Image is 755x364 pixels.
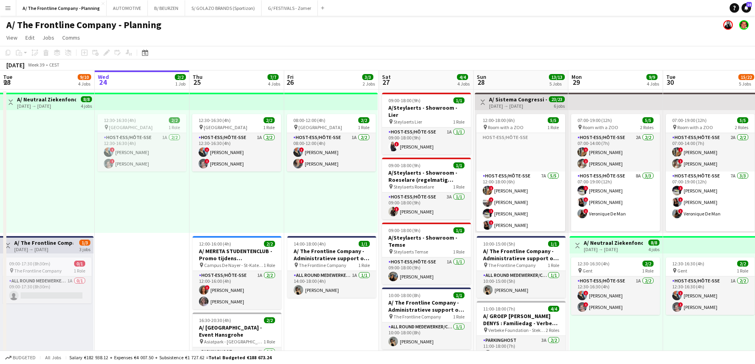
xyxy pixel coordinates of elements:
[110,159,115,164] span: !
[109,124,153,130] span: [GEOGRAPHIC_DATA]
[39,32,57,43] a: Jobs
[6,61,25,69] div: [DATE]
[97,114,186,172] app-job-card: 12:30-16:30 (4h)2/2 [GEOGRAPHIC_DATA]1 RoleHost-ess/Hôte-sse1A2/212:30-16:30 (4h)![PERSON_NAME]![...
[193,271,281,309] app-card-role: Host-ess/Hôte-sse1A2/212:00-16:00 (4h)![PERSON_NAME][PERSON_NAME]
[78,81,91,87] div: 4 Jobs
[74,261,85,267] span: 0/1
[193,248,281,262] h3: A/ MERETA STUDENTENCLUB - Promo tijdens wervingsnamiddag - Campus de [GEOGRAPHIC_DATA]
[488,124,524,130] span: Room with a ZOO
[388,97,421,103] span: 09:00-18:00 (9h)
[208,354,271,360] span: Total Budgeted €188 673.24
[107,0,148,16] button: AUTOMOTIVE
[193,73,203,80] span: Thu
[22,32,38,43] a: Edit
[388,162,421,168] span: 09:00-18:00 (9h)
[572,73,582,80] span: Mon
[583,291,588,295] span: !
[489,220,493,225] span: !
[548,117,559,123] span: 5/5
[394,142,399,147] span: !
[571,172,660,244] app-card-role: Host-ess/Hôte-sse8A3/307:00-19:00 (12h)![PERSON_NAME]![PERSON_NAME]!Veronique De Man
[647,81,659,87] div: 4 Jobs
[571,114,660,231] div: 07:00-19:00 (12h)5/5 Room with a ZOO2 RolesHost-ess/Hôte-sse2A2/207:00-14:00 (7h)![PERSON_NAME]![...
[42,34,54,41] span: Jobs
[358,262,370,268] span: 1 Role
[382,158,471,219] div: 09:00-18:00 (9h)1/1A/Steylaerts - Showroom - Roeselare (regelmatig terugkerende opdracht) Steylae...
[742,3,751,13] a: 16
[9,261,50,267] span: 09:00-17:30 (8h30m)
[104,117,136,123] span: 12:30-16:30 (4h)
[191,78,203,87] span: 25
[287,114,376,172] app-job-card: 08:00-12:00 (4h)2/2 [GEOGRAPHIC_DATA]1 RoleHost-ess/Hôte-sse1A2/208:00-12:00 (4h)![PERSON_NAME]![...
[44,354,63,360] span: All jobs
[577,261,610,267] span: 12:30-16:30 (4h)
[148,0,185,16] button: B/ BEURZEN
[488,327,546,333] span: Verbeke Foundation - Stekene
[264,317,275,323] span: 2/2
[646,74,658,80] span: 9/9
[476,133,565,172] app-card-role-placeholder: Host-ess/Hôte-sse
[548,262,559,268] span: 1 Role
[382,322,471,349] app-card-role: All Round medewerker/collaborateur1/110:00-18:00 (8h)[PERSON_NAME]
[583,147,588,152] span: !
[382,223,471,284] div: 09:00-18:00 (9h)1/1A/Steylaerts - Showroom - Temse Steylaerts Temse1 RoleHost-ess/Hôte-sse1A1/109...
[205,159,209,164] span: !
[483,117,515,123] span: 12:00-18:00 (6h)
[666,114,755,231] app-job-card: 07:00-19:00 (12h)5/5 Room with a ZOO2 RolesHost-ess/Hôte-sse2A2/207:00-14:00 (7h)![PERSON_NAME]![...
[169,117,180,123] span: 2/2
[193,236,281,309] app-job-card: 12:00-16:00 (4h)2/2A/ MERETA STUDENTENCLUB - Promo tijdens wervingsnamiddag - Campus de [GEOGRAPH...
[287,133,376,172] app-card-role: Host-ess/Hôte-sse1A2/208:00-12:00 (4h)![PERSON_NAME]![PERSON_NAME]
[204,262,264,268] span: Campus De Nayer - St-Katelijne Waver
[110,147,115,152] span: !
[204,339,264,345] span: Asiatpark - [GEOGRAPHIC_DATA]
[571,257,660,315] app-job-card: 12:30-16:30 (4h)2/2 Gent1 RoleHost-ess/Hôte-sse1A2/212:30-16:30 (4h)![PERSON_NAME]![PERSON_NAME]
[476,114,565,231] app-job-card: 12:00-18:00 (6h)5/5 Room with a ZOO1 RoleHost-ess/Hôte-sseHost-ess/Hôte-sse7A5/512:00-18:00 (6h)!...
[549,96,565,102] span: 23/23
[382,234,471,248] h3: A/Steylaerts - Showroom - Temse
[648,246,659,252] div: 4 jobs
[648,240,659,246] span: 8/8
[3,257,92,303] app-job-card: 09:00-17:30 (8h30m)0/1 The Frontline Company1 RoleAll Round medewerker/collaborateur1A0/109:00-17...
[489,186,493,191] span: !
[453,119,464,125] span: 1 Role
[262,0,318,16] button: G/ FESTIVALS - Zomer
[205,285,210,290] span: !
[477,313,566,327] h3: A/ GROEP [PERSON_NAME] DENYS : Familiedag - Verbeke Foundation Stekene
[642,268,654,274] span: 1 Role
[4,353,37,362] button: Budgeted
[554,102,565,109] div: 6 jobs
[204,124,247,130] span: [GEOGRAPHIC_DATA]
[382,93,471,154] div: 09:00-18:00 (9h)1/1A/Steylaerts - Showroom - Lier Steylaerts Lier1 RoleHost-ess/Hôte-sse1A1/109:0...
[81,102,92,109] div: 4 jobs
[358,124,369,130] span: 1 Role
[483,241,515,247] span: 10:00-15:00 (5h)
[388,292,421,298] span: 10:00-18:00 (8h)
[299,159,304,164] span: !
[199,317,231,323] span: 16:30-20:30 (4h)
[584,246,643,252] div: [DATE] → [DATE]
[737,261,748,267] span: 2/2
[26,62,46,68] span: Week 39
[17,96,76,103] h3: A/ Neutraal Ziekenfonds Vlaanderen (NZVL) - [GEOGRAPHIC_DATA] - 22+24-26/09
[74,268,85,274] span: 1 Role
[394,249,428,255] span: Steylaerts Temse
[382,288,471,349] app-job-card: 10:00-18:00 (8h)1/1A/ The Frontline Company - Administratieve support op TFC Kantoor The Frontlin...
[268,81,280,87] div: 4 Jobs
[666,276,755,315] app-card-role: Host-ess/Hôte-sse1A2/212:30-16:30 (4h)![PERSON_NAME]![PERSON_NAME]
[17,103,76,109] div: [DATE] → [DATE]
[453,162,464,168] span: 1/1
[363,81,375,87] div: 2 Jobs
[665,78,675,87] span: 30
[477,73,486,80] span: Sun
[666,133,755,172] app-card-role: Host-ess/Hôte-sse2A2/207:00-14:00 (7h)![PERSON_NAME]![PERSON_NAME]
[81,96,92,102] span: 8/8
[382,192,471,219] app-card-role: Host-ess/Hôte-sse3A1/109:00-18:00 (9h)![PERSON_NAME]
[14,239,73,246] h3: A/ The Frontline Company - Administratieve support op TFC Kantoor
[723,20,733,30] app-user-avatar: Tess Wouters
[640,124,654,130] span: 2 Roles
[175,74,186,80] span: 2/2
[382,299,471,313] h3: A/ The Frontline Company - Administratieve support op TFC Kantoor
